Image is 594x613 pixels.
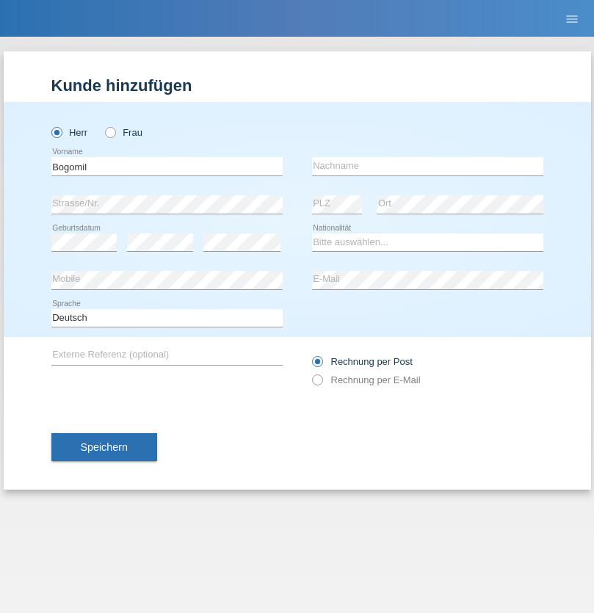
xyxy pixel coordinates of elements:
[51,76,543,95] h1: Kunde hinzufügen
[312,374,421,385] label: Rechnung per E-Mail
[557,14,587,23] a: menu
[312,374,322,393] input: Rechnung per E-Mail
[105,127,115,137] input: Frau
[312,356,322,374] input: Rechnung per Post
[105,127,142,138] label: Frau
[565,12,579,26] i: menu
[81,441,128,453] span: Speichern
[51,127,61,137] input: Herr
[312,356,413,367] label: Rechnung per Post
[51,127,88,138] label: Herr
[51,433,157,461] button: Speichern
